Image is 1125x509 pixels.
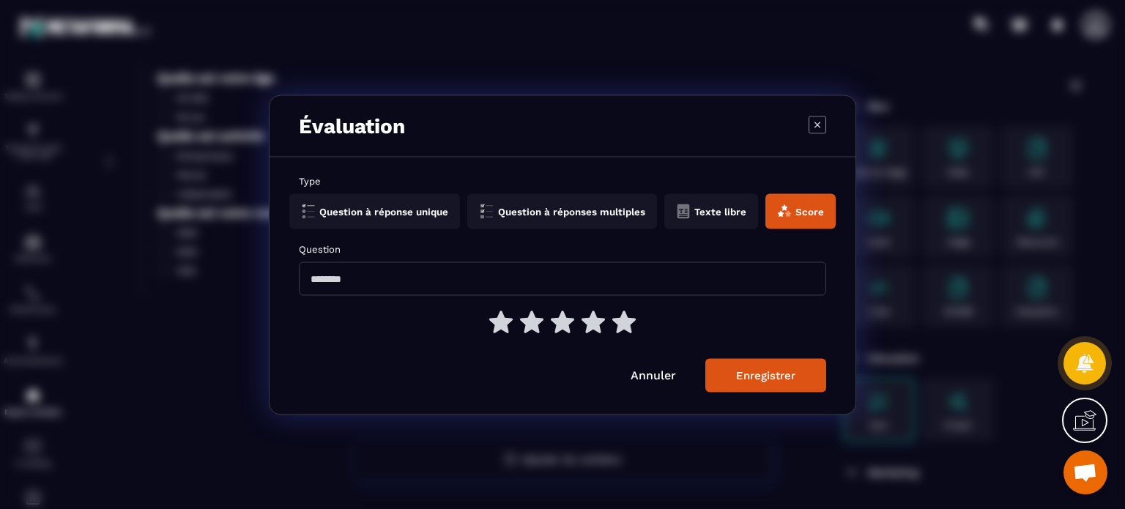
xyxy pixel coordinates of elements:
[765,193,836,229] button: Score
[705,358,826,392] button: Enregistrer
[299,243,826,254] label: Question
[1063,450,1107,494] a: Ouvrir le chat
[289,193,460,229] button: Question à réponse unique
[467,193,657,229] button: Question à réponses multiples
[299,114,405,138] h3: Évaluation
[631,368,676,382] a: Annuler
[299,175,826,186] label: Type
[664,193,758,229] button: Texte libre
[736,368,795,382] div: Enregistrer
